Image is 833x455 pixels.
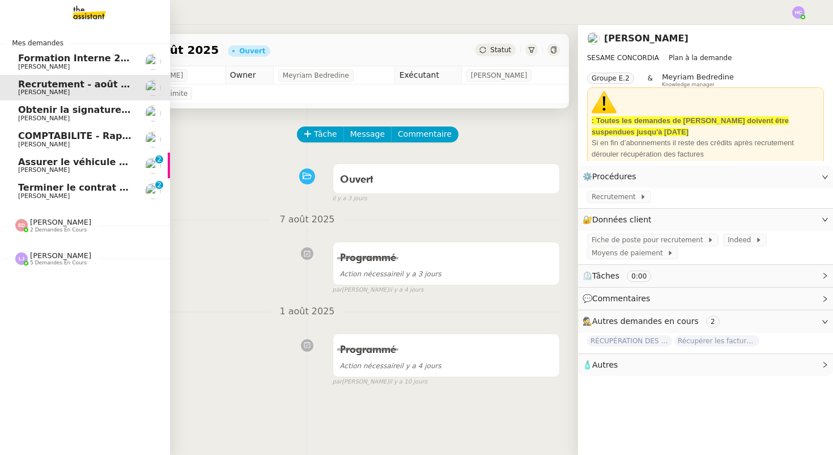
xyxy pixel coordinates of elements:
[583,294,655,303] span: 💬
[283,70,349,81] span: Meyriam Bedredine
[225,66,273,85] td: Owner
[648,73,653,87] span: &
[592,247,667,259] span: Moyens de paiement
[587,335,672,347] span: RÉCUPÉRATION DES FACTURES - août 2025
[145,132,161,148] img: users%2Fa6PbEmLwvGXylUqKytRPpDpAx153%2Favatar%2Ffanny.png
[394,66,461,85] td: Exécutant
[30,227,87,233] span: 2 demandes en cours
[664,161,730,169] a: [PHONE_NUMBER]
[592,159,819,237] div: CONTACTER [PERSON_NAME] POUR S'Y CONNECTER (la 1ère fois) - TEL BUREAU PARIS Numéro de téléphone ...
[239,48,265,54] div: Ouvert
[333,377,342,387] span: par
[343,127,392,142] button: Message
[398,128,452,141] span: Commentaire
[18,63,70,70] span: [PERSON_NAME]
[578,310,833,332] div: 🕵️Autres demandes en cours 2
[15,219,28,231] img: svg
[333,237,351,246] span: false
[18,89,70,96] span: [PERSON_NAME]
[145,54,161,70] img: users%2Fa6PbEmLwvGXylUqKytRPpDpAx153%2Favatar%2Ffanny.png
[340,345,396,355] span: Programmé
[18,182,231,193] span: Terminer le contrat avec [PERSON_NAME]
[592,215,652,224] span: Données client
[333,285,424,295] small: [PERSON_NAME]
[297,127,344,142] button: Tâche
[583,213,656,226] span: 🔐
[145,106,161,121] img: users%2FTDxDvmCjFdN3QFePFNGdQUcJcQk1%2Favatar%2F0cfb3a67-8790-4592-a9ec-92226c678442
[604,33,688,44] a: [PERSON_NAME]
[157,155,161,166] p: 2
[669,54,732,62] span: Plan à la demande
[662,82,715,88] span: Knowledge manager
[662,73,734,81] span: Meyriam Bedredine
[706,316,720,327] nz-tag: 2
[592,294,650,303] span: Commentaires
[18,130,308,141] span: COMPTABILITE - Rapprochement bancaire - 11 août 2025
[340,253,396,263] span: Programmé
[333,377,427,387] small: [PERSON_NAME]
[340,175,373,185] span: Ouvert
[15,252,28,265] img: svg
[792,6,805,19] img: svg
[30,251,91,260] span: [PERSON_NAME]
[578,265,833,287] div: ⏲️Tâches 0:00
[340,270,400,278] span: Action nécessaire
[18,166,70,174] span: [PERSON_NAME]
[18,104,224,115] span: Obtenir la signature de [PERSON_NAME]
[270,212,343,227] span: 7 août 2025
[18,192,70,200] span: [PERSON_NAME]
[145,158,161,174] img: users%2FgeBNsgrICCWBxRbiuqfStKJvnT43%2Favatar%2F643e594d886881602413a30f_1666712378186.jpeg
[5,37,70,49] span: Mes demandes
[592,317,699,326] span: Autres demandes en cours
[333,158,351,167] span: false
[578,354,833,376] div: 🧴Autres
[30,218,91,226] span: [PERSON_NAME]
[145,80,161,96] img: users%2FIRICEYtWuOZgy9bUGBIlDfdl70J2%2Favatar%2Fb71601d1-c386-41cd-958b-f9b5fc102d64
[471,70,528,81] span: [PERSON_NAME]
[587,73,634,84] nz-tag: Groupe E.2
[18,79,146,90] span: Recrutement - août 2025
[627,271,651,282] nz-tag: 0:00
[592,271,619,280] span: Tâches
[490,46,511,54] span: Statut
[592,137,819,159] div: Si en fin d’abonnements il reste des crédits après recrutement dérouler récupération des factures
[340,362,441,370] span: il y a 4 jours
[30,260,87,266] span: 5 demandes en cours
[662,73,734,87] app-user-label: Knowledge manager
[674,335,759,347] span: Récupérer les factures EDF et Orange
[578,288,833,310] div: 💬Commentaires
[592,360,618,369] span: Autres
[350,128,385,141] span: Message
[18,141,70,148] span: [PERSON_NAME]
[157,181,161,191] p: 2
[728,234,755,246] span: Indeed
[592,234,707,246] span: Fiche de poste pour recrutement
[333,328,351,338] span: false
[592,90,819,136] strong: : Toutes les demandes de [PERSON_NAME] doivent être suspendues jusqu'à [DATE]
[578,209,833,231] div: 🔐Données client
[592,172,636,181] span: Procédures
[18,53,215,64] span: Formation Interne 2 - [PERSON_NAME]
[270,304,343,319] span: 1 août 2025
[587,54,659,62] span: SESAME CONCORDIA
[314,128,337,141] span: Tâche
[333,194,367,204] span: il y a 3 jours
[592,90,617,115] img: 26a0-fe0f@2x.png
[155,155,163,163] nz-badge-sup: 2
[340,362,400,370] span: Action nécessaire
[145,183,161,199] img: users%2FgeBNsgrICCWBxRbiuqfStKJvnT43%2Favatar%2F643e594d886881602413a30f_1666712378186.jpeg
[18,157,230,167] span: Assurer le véhicule avec [PERSON_NAME]
[583,170,641,183] span: ⚙️
[592,191,640,203] span: Recrutement
[340,270,441,278] span: il y a 3 jours
[578,166,833,188] div: ⚙️Procédures
[592,161,664,169] strong: ☎️Ligne WhatsApp :
[391,127,458,142] button: Commentaire
[18,115,70,122] span: [PERSON_NAME]
[389,285,423,295] span: il y a 4 jours
[333,285,342,295] span: par
[155,181,163,189] nz-badge-sup: 2
[389,377,427,387] span: il y a 10 jours
[587,32,600,45] img: users%2FIRICEYtWuOZgy9bUGBIlDfdl70J2%2Favatar%2Fb71601d1-c386-41cd-958b-f9b5fc102d64
[583,317,724,326] span: 🕵️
